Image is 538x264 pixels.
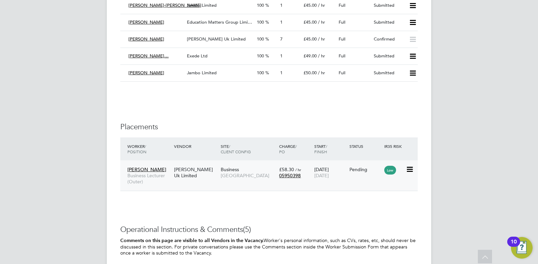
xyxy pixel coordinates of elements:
span: £50.00 [303,70,317,76]
span: 100 [257,70,264,76]
span: 100 [257,36,264,42]
span: Exede Ltd [187,53,207,59]
span: / Client Config [221,143,251,154]
div: 10 [511,242,517,250]
div: Vendor [172,140,219,152]
span: Full [339,19,345,25]
span: [GEOGRAPHIC_DATA] [221,173,276,179]
div: [DATE] [313,163,348,182]
span: / hr [318,70,325,76]
div: Submitted [371,68,406,79]
div: Submitted [371,17,406,28]
a: [PERSON_NAME]Business Lecturer (Outer)[PERSON_NAME] Uk LimitedBusiness[GEOGRAPHIC_DATA]£58.30 / h... [126,163,418,168]
span: Full [339,2,345,8]
span: / Position [127,143,146,154]
div: Submitted [371,51,406,62]
span: Full [339,53,345,59]
span: £45.00 [303,36,317,42]
span: / Finish [314,143,327,154]
div: Pending [349,166,381,173]
span: / hr [295,167,301,172]
span: £45.00 [303,19,317,25]
span: Full [339,70,345,76]
div: Charge [277,140,313,158]
h3: Placements [120,122,418,132]
span: Business [221,166,239,173]
div: IR35 Risk [383,140,406,152]
span: Business Lecturer (Outer) [127,173,171,185]
div: Confirmed [371,34,406,45]
span: £45.00 [303,2,317,8]
div: Start [313,140,348,158]
p: Worker's personal information, such as CVs, rates, etc, should never be discussed in this section... [120,237,418,256]
span: 100 [257,53,264,59]
span: 1 [280,70,283,76]
span: [PERSON_NAME] [127,166,166,173]
span: [PERSON_NAME]… [128,53,169,59]
span: [DATE] [314,173,329,179]
span: 1 [280,19,283,25]
h3: Operational Instructions & Comments [120,225,418,235]
span: 100 [257,19,264,25]
span: 100 [257,2,264,8]
span: [PERSON_NAME]-[PERSON_NAME] [128,2,201,8]
span: (5) [243,225,251,234]
span: Jambo Limited [187,70,217,76]
div: Site [219,140,277,158]
span: / hr [318,2,325,8]
span: [PERSON_NAME] Uk Limited [187,36,246,42]
span: / PO [279,143,297,154]
span: [PERSON_NAME] [128,70,164,76]
b: Comments on this page are visible to all Vendors in the Vacancy. [120,238,264,243]
span: £58.30 [279,166,294,173]
div: [PERSON_NAME] Uk Limited [172,163,219,182]
span: Full [339,36,345,42]
span: 1 [280,53,283,59]
span: £49.00 [303,53,317,59]
span: Low [384,166,396,175]
span: [PERSON_NAME] [128,36,164,42]
span: / hr [318,19,325,25]
div: Status [348,140,383,152]
span: 7 [280,36,283,42]
span: Jambo Limited [187,2,217,8]
span: 1 [280,2,283,8]
div: Worker [126,140,172,158]
span: 05950398 [279,173,301,179]
span: [PERSON_NAME] [128,19,164,25]
span: / hr [318,36,325,42]
button: Open Resource Center, 10 new notifications [511,237,533,259]
span: / hr [318,53,325,59]
span: Education Matters Group Limi… [187,19,252,25]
